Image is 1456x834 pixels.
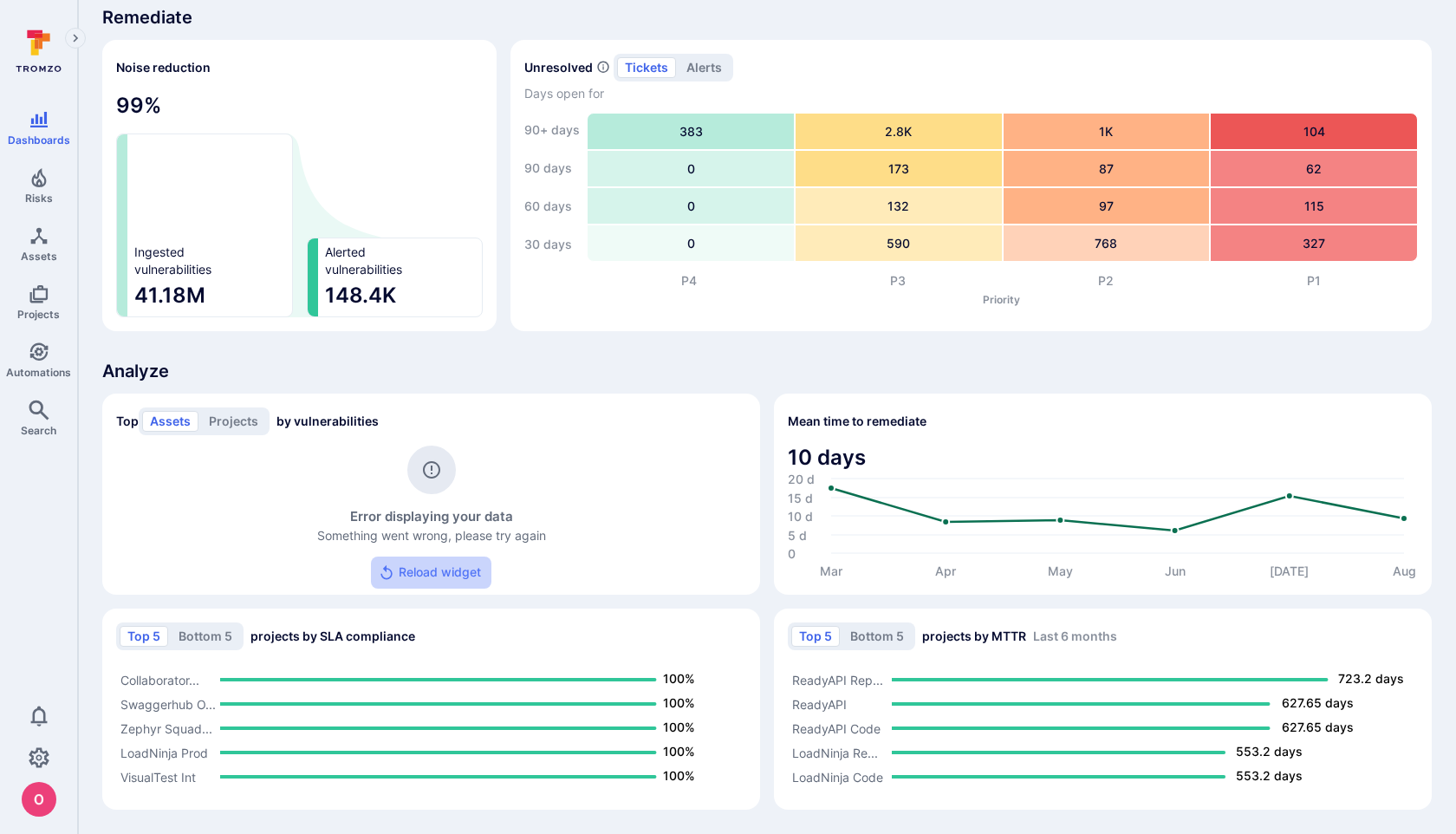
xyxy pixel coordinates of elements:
text: Mar [820,564,843,578]
text: 100% [663,695,695,710]
text: 100% [663,744,695,759]
img: ACg8ocJcCe-YbLxGm5tc0PuNRxmgP8aEm0RBXn6duO8aeMVK9zjHhw=s96-c [22,782,56,817]
span: 99 % [116,92,483,120]
button: Expand navigation menu [65,28,86,49]
div: 1K [1004,114,1210,149]
button: reload [371,557,491,589]
div: P4 [585,272,793,290]
span: Noise reduction [116,60,211,75]
div: 2.8K [796,114,1002,149]
span: Last 6 months [1033,629,1117,643]
div: 0 [588,151,794,186]
div: P1 [1210,272,1418,290]
p: Priority [585,293,1418,306]
div: 0 [588,188,794,224]
button: Top 5 [791,626,840,647]
text: 627.65 days [1282,720,1354,734]
text: 15 d [788,490,813,505]
text: Swaggerhub O... [120,696,216,712]
button: Top 5 [120,626,168,647]
text: 100% [663,671,695,686]
span: Search [21,424,56,437]
span: 41.18M [134,282,285,309]
text: ReadyAPI Rep... [792,672,883,687]
text: LoadNinja Code [792,769,883,784]
text: ReadyAPI Code [792,720,881,735]
text: LoadNinja Re... [792,745,878,759]
text: LoadNinja Prod [120,745,208,759]
h2: projects by SLA compliance [116,622,415,650]
div: 90 days [524,151,580,186]
button: Assets [142,411,198,432]
div: 62 [1211,151,1417,186]
text: 20 d [788,471,815,485]
span: Dashboards [8,134,70,147]
text: 723.2 days [1338,671,1404,686]
span: Automations [6,366,71,379]
span: Analyze [102,359,1432,383]
p: Something went wrong, please try again [317,526,546,544]
text: Jun [1165,564,1186,578]
text: 553.2 days [1236,768,1303,783]
text: Aug [1393,564,1416,579]
text: 100% [663,720,695,734]
div: 87 [1004,151,1210,186]
div: 173 [796,151,1002,186]
text: 627.65 days [1282,695,1354,710]
span: Days open for [524,85,1418,102]
h2: projects by MTTR [788,622,1117,650]
div: 115 [1211,188,1417,224]
div: oleg malkov [22,782,56,817]
div: P3 [794,272,1002,290]
text: Zephyr Squad... [120,720,212,735]
div: 327 [1211,225,1417,261]
text: 5 d [788,527,807,542]
div: 60 days [524,189,580,224]
i: Expand navigation menu [69,31,81,46]
text: 100% [663,768,695,783]
span: Projects [17,308,60,321]
h2: Top by vulnerabilities [116,407,379,435]
span: Number of unresolved items by priority and days open [596,58,610,76]
span: Ingested vulnerabilities [134,244,211,278]
span: Alerted vulnerabilities [325,244,402,278]
text: 10 d [788,508,813,523]
div: 97 [1004,188,1210,224]
button: Bottom 5 [171,626,240,647]
div: Mean time to remediate [774,394,1432,595]
div: 132 [796,188,1002,224]
div: 104 [1211,114,1417,149]
text: ReadyAPI [792,696,847,711]
button: alerts [679,57,730,78]
span: Assets [21,250,57,263]
span: 148.4K [325,282,476,309]
div: 590 [796,225,1002,261]
div: 0 [588,225,794,261]
div: 90+ days [524,113,580,147]
text: 0 [788,545,796,560]
text: VisualTest Int [120,769,196,784]
span: Mean time to remediate [788,413,926,430]
div: 768 [1004,225,1210,261]
text: Apr [935,564,957,578]
div: 30 days [524,227,580,262]
text: 553.2 days [1236,744,1303,759]
span: Risks [25,192,53,205]
h2: Unresolved [524,59,593,76]
div: 383 [588,114,794,149]
span: 10 days [788,444,1418,472]
span: Remediate [102,5,1432,29]
button: Bottom 5 [842,626,912,647]
text: May [1048,564,1073,578]
button: tickets [617,57,676,78]
div: P2 [1002,272,1210,290]
text: [DATE] [1270,564,1309,578]
h4: Error displaying your data [350,507,513,527]
text: Collaborator... [120,672,199,687]
button: Projects [201,411,266,432]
